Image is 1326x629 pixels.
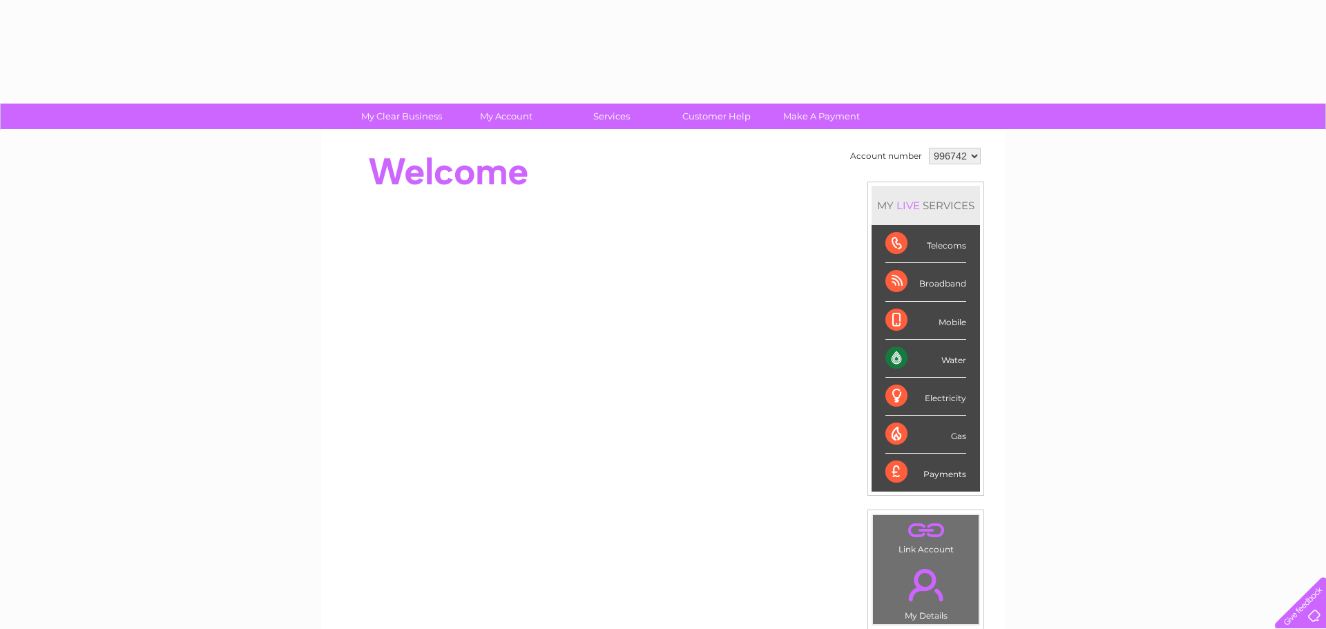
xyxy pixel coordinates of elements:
[450,104,564,129] a: My Account
[885,263,966,301] div: Broadband
[876,519,975,543] a: .
[872,186,980,225] div: MY SERVICES
[885,416,966,454] div: Gas
[885,378,966,416] div: Electricity
[872,557,979,625] td: My Details
[660,104,773,129] a: Customer Help
[847,144,925,168] td: Account number
[885,225,966,263] div: Telecoms
[345,104,459,129] a: My Clear Business
[885,302,966,340] div: Mobile
[765,104,878,129] a: Make A Payment
[885,454,966,491] div: Payments
[885,340,966,378] div: Water
[894,199,923,212] div: LIVE
[872,514,979,558] td: Link Account
[555,104,669,129] a: Services
[876,561,975,609] a: .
